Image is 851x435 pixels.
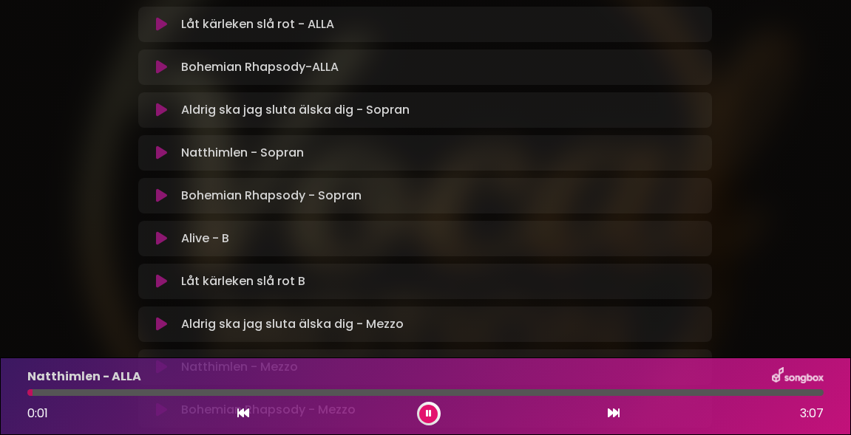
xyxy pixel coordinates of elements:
p: Natthimlen - Sopran [181,144,304,162]
img: songbox-logo-white.png [772,367,824,386]
p: Låt kärleken slå rot - ALLA [181,16,334,33]
p: Bohemian Rhapsody - Sopran [181,187,362,205]
p: Aldrig ska jag sluta älska dig - Sopran [181,101,410,119]
p: Låt kärleken slå rot B [181,273,305,290]
p: Alive - B [181,230,229,247]
p: Aldrig ska jag sluta älska dig - Mezzo [181,315,404,333]
p: Natthimlen - ALLA [27,368,141,386]
span: 3:07 [800,405,824,422]
span: 0:01 [27,405,48,422]
p: Bohemian Rhapsody-ALLA [181,58,339,76]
